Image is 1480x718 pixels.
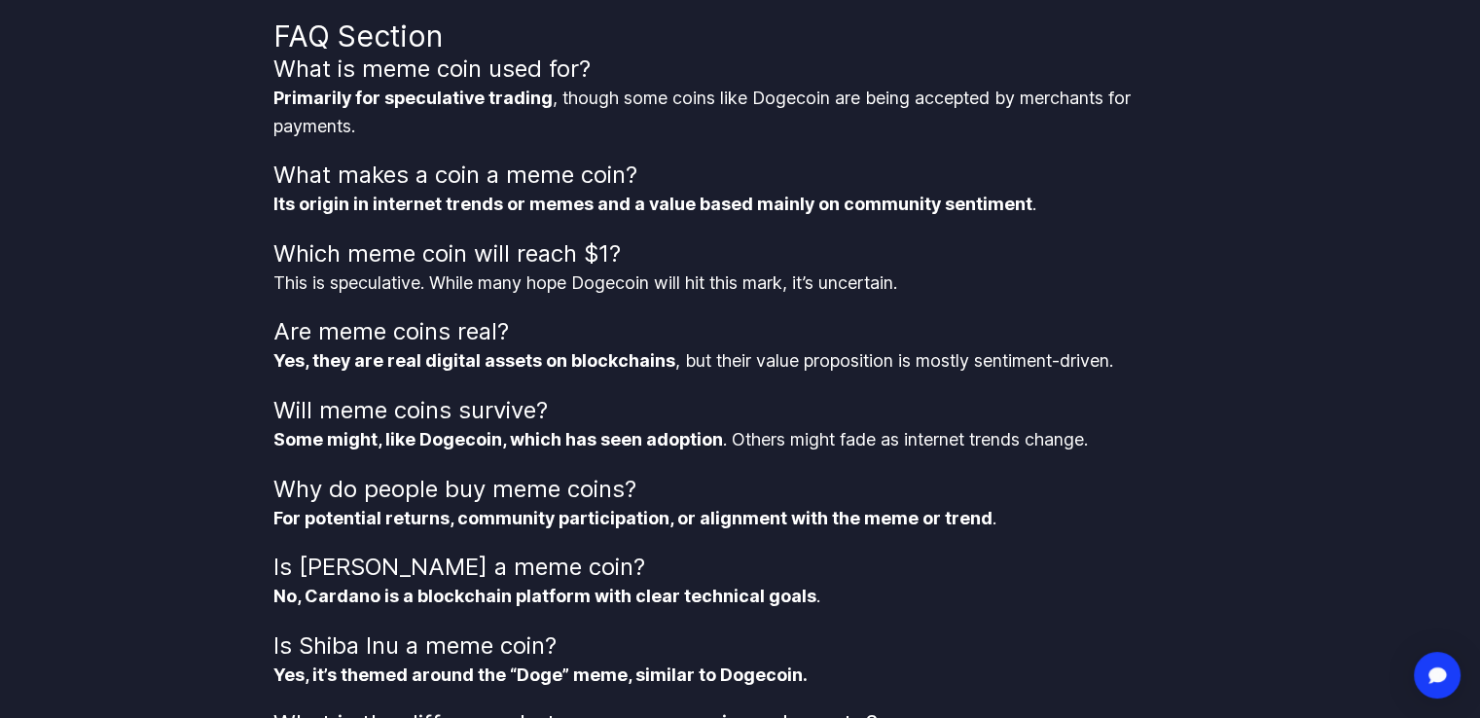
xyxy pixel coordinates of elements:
h3: Is [PERSON_NAME] a meme coin? [273,552,1208,583]
div: . [273,505,1208,533]
h3: Is Shiba Inu a meme coin? [273,630,1208,662]
div: , but their value proposition is mostly sentiment-driven. [273,347,1208,376]
strong: Yes, it’s themed around the “Doge” meme, similar to Dogecoin. [273,664,808,685]
strong: No, Cardano is a blockchain platform with clear technical goals [273,586,816,606]
div: . [273,583,1208,611]
div: Open Intercom Messenger [1414,652,1461,699]
strong: Primarily for speculative trading [273,88,553,108]
h3: Why do people buy meme coins? [273,474,1208,505]
h3: Will meme coins survive? [273,395,1208,426]
h3: What is meme coin used for? [273,54,1208,85]
div: , though some coins like Dogecoin are being accepted by merchants for payments. [273,85,1208,140]
h2: FAQ Section [273,18,1208,54]
h3: Which meme coin will reach $1? [273,238,1208,269]
strong: Yes, they are real digital assets on blockchains [273,350,675,371]
strong: For potential returns, community participation, or alignment with the meme or trend [273,508,993,528]
h3: What makes a coin a meme coin? [273,160,1208,191]
div: . [273,191,1208,219]
strong: Its origin in internet trends or memes and a value based mainly on community sentiment [273,194,1032,214]
div: . Others might fade as internet trends change. [273,426,1208,454]
h3: Are meme coins real? [273,316,1208,347]
strong: Some might, like Dogecoin, which has seen adoption [273,429,723,449]
div: This is speculative. While many hope Dogecoin will hit this mark, it’s uncertain. [273,269,1208,298]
